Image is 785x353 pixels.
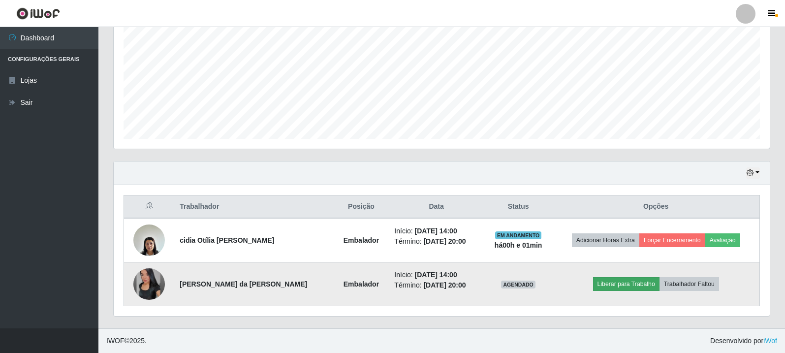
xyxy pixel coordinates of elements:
[394,270,478,280] li: Início:
[180,236,274,244] strong: cidia Otília [PERSON_NAME]
[394,226,478,236] li: Início:
[334,195,389,219] th: Posição
[388,195,484,219] th: Data
[394,280,478,290] li: Término:
[415,227,457,235] time: [DATE] 14:00
[659,277,719,291] button: Trabalhador Faltou
[133,219,165,261] img: 1690487685999.jpeg
[16,7,60,20] img: CoreUI Logo
[501,281,535,289] span: AGENDADO
[639,233,705,247] button: Forçar Encerramento
[133,268,165,300] img: 1750472737511.jpeg
[423,281,466,289] time: [DATE] 20:00
[344,236,379,244] strong: Embalador
[344,280,379,288] strong: Embalador
[710,336,777,346] span: Desenvolvido por
[180,280,307,288] strong: [PERSON_NAME] da [PERSON_NAME]
[106,336,147,346] span: © 2025 .
[106,337,125,345] span: IWOF
[552,195,759,219] th: Opções
[705,233,740,247] button: Avaliação
[593,277,659,291] button: Liberar para Trabalho
[484,195,553,219] th: Status
[394,236,478,247] li: Término:
[495,241,542,249] strong: há 00 h e 01 min
[763,337,777,345] a: iWof
[174,195,334,219] th: Trabalhador
[423,237,466,245] time: [DATE] 20:00
[415,271,457,279] time: [DATE] 14:00
[572,233,639,247] button: Adicionar Horas Extra
[495,231,542,239] span: EM ANDAMENTO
